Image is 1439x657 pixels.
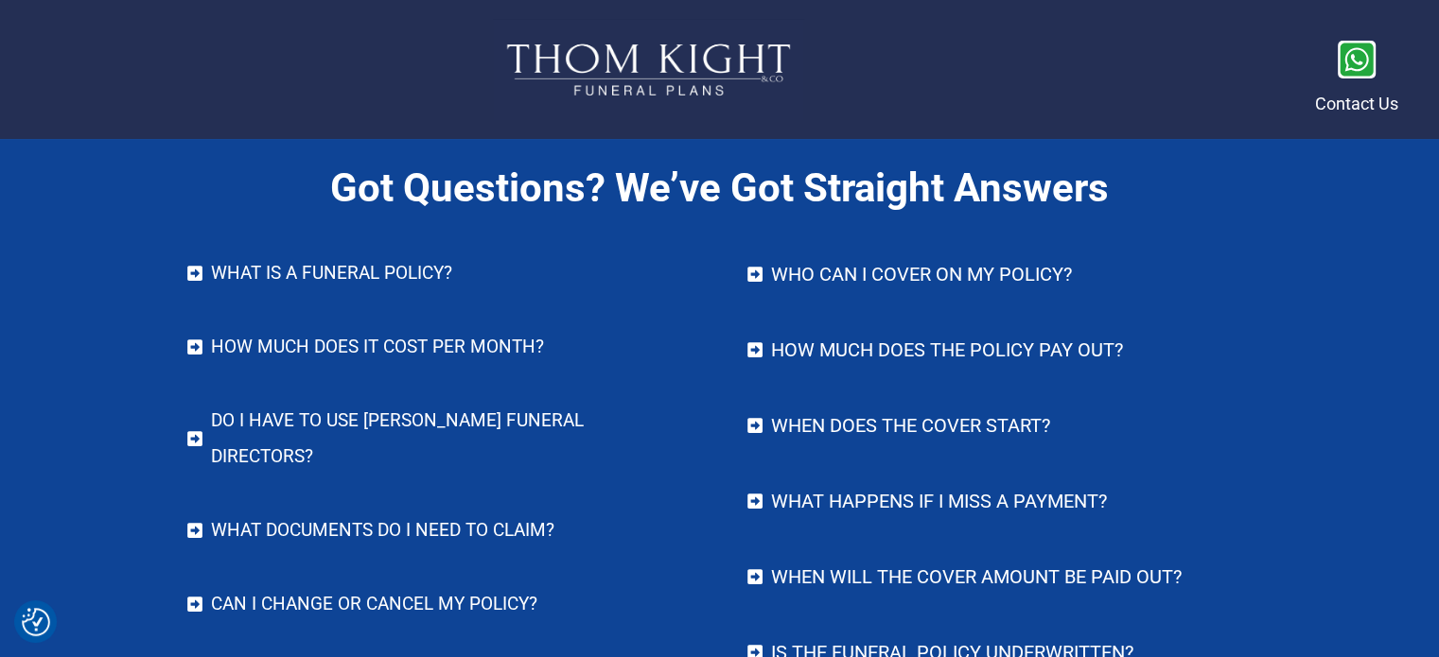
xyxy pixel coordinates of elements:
[771,482,1250,520] h4: What happens if I miss a payment?
[771,406,1250,444] h4: When does the cover start?
[22,608,50,636] img: Revisit consent button
[22,608,50,636] button: Consent Preferences
[771,558,1250,596] h4: When will the cover amount be paid out?
[211,403,690,475] h4: Do I have to use [PERSON_NAME] Funeral Directors?
[1315,89,1398,119] p: Contact Us
[211,255,690,291] h4: What IS A FUNERAL POLICY?
[211,329,690,365] h4: How much does it cost per month?
[771,331,1250,369] h4: How much does the policy pay out?
[105,161,1335,216] h2: Got Questions? We’ve Got Straight Answers
[211,586,690,622] h4: Can I change or cancel my policy?
[211,512,690,548] h4: What documents do I need to claim?
[771,255,1250,293] h4: Who can I cover on my policy?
